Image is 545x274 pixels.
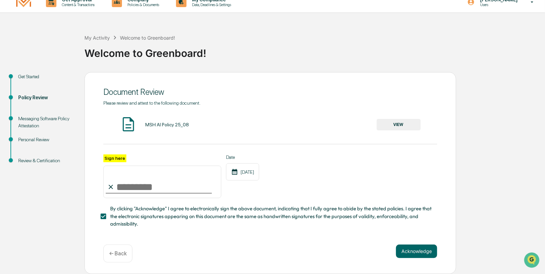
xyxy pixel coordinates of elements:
div: Welcome to Greenboard! [84,42,542,59]
div: 🗄️ [49,86,54,91]
span: Data Lookup [14,98,43,105]
span: Please review and attest to the following document. [103,100,200,106]
p: Policies & Documents [122,2,163,7]
img: Document Icon [120,116,137,133]
a: 🔎Data Lookup [4,95,45,107]
img: 1746055101610-c473b297-6a78-478c-a979-82029cc54cd1 [7,51,19,64]
span: Pylon [67,114,82,120]
div: [DATE] [226,163,259,181]
div: Review & Certification [18,157,74,164]
p: Users [475,2,521,7]
iframe: Open customer support [523,252,542,270]
a: 🖐️Preclearance [4,82,46,94]
label: Date [226,154,259,160]
span: Preclearance [14,85,44,92]
p: ← Back [109,250,127,257]
div: Messaging Software Policy Attestation [18,115,74,129]
button: Acknowledge [396,245,437,258]
div: 🔎 [7,99,12,104]
a: 🗄️Attestations [46,82,86,94]
div: Welcome to Greenboard! [120,35,175,41]
button: VIEW [377,119,421,130]
div: Personal Review [18,136,74,143]
div: Policy Review [18,94,74,101]
div: Start new chat [23,51,111,58]
a: Powered byPylon [48,114,82,120]
div: Get Started [18,73,74,80]
p: Content & Transactions [56,2,98,7]
div: 🖐️ [7,86,12,91]
div: We're available if you need us! [23,58,85,64]
span: Attestations [56,85,84,92]
div: Document Review [103,87,437,97]
label: Sign here [103,154,126,162]
p: How can we help? [7,14,123,25]
div: MSH AI Policy 25_08 [145,122,189,127]
span: By clicking "Acknowledge" I agree to electronically sign the above document, indicating that I fu... [110,205,432,228]
div: My Activity [84,35,110,41]
button: Start new chat [115,54,123,62]
p: Data, Deadlines & Settings [187,2,234,7]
